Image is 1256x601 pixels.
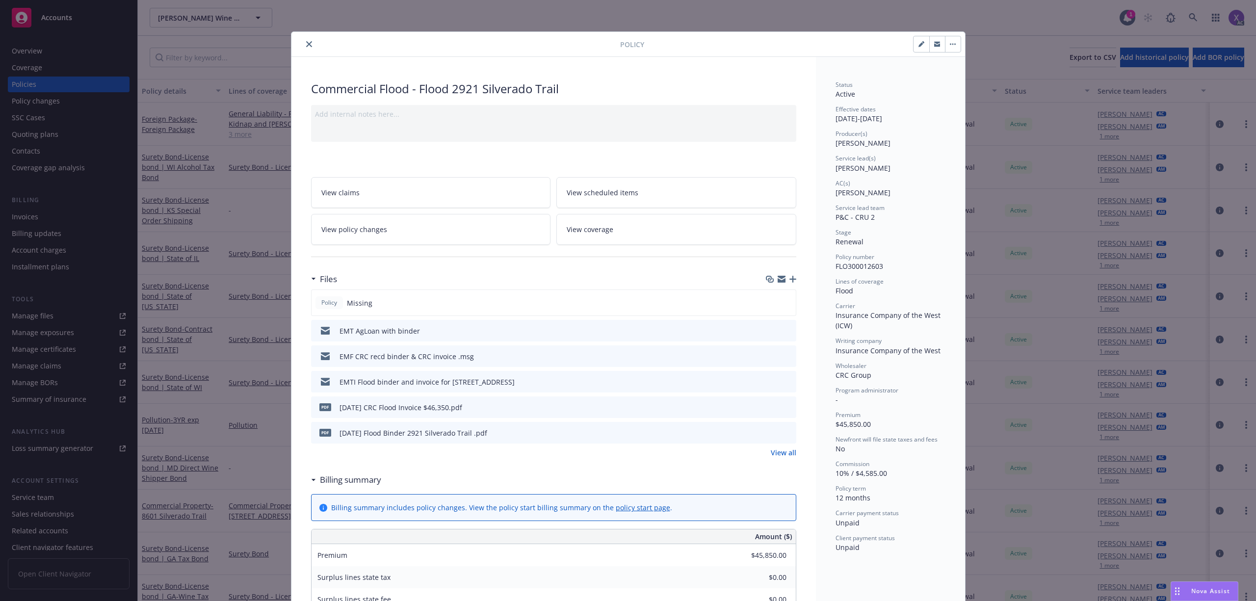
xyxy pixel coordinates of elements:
div: [DATE] - [DATE] [836,105,945,124]
span: Service lead team [836,204,885,212]
span: $45,850.00 [836,419,871,429]
span: [PERSON_NAME] [836,163,890,173]
span: Nova Assist [1191,587,1230,595]
span: Unpaid [836,543,860,552]
span: Policy number [836,253,874,261]
span: pdf [319,429,331,436]
h3: Billing summary [320,473,381,486]
span: View coverage [567,224,613,235]
span: Premium [317,550,347,560]
button: download file [768,402,776,413]
span: Newfront will file state taxes and fees [836,435,938,444]
span: Carrier [836,302,855,310]
div: Drag to move [1171,582,1183,601]
div: [DATE] Flood Binder 2921 Silverado Trail .pdf [340,428,487,438]
div: Billing summary [311,473,381,486]
span: [PERSON_NAME] [836,138,890,148]
div: Commercial Flood - Flood 2921 Silverado Trail [311,80,796,97]
div: EMF CRC recd binder & CRC invoice .msg [340,351,474,362]
div: Files [311,273,337,286]
span: Writing company [836,337,882,345]
span: Wholesaler [836,362,866,370]
span: Unpaid [836,518,860,527]
span: Renewal [836,237,863,246]
span: Stage [836,228,851,236]
a: View coverage [556,214,796,245]
span: Amount ($) [755,531,792,542]
h3: Files [320,273,337,286]
button: download file [768,377,776,387]
span: - [836,395,838,404]
span: Premium [836,411,861,419]
button: preview file [784,402,792,413]
button: preview file [784,377,792,387]
span: CRC Group [836,370,871,380]
span: Policy term [836,484,866,493]
button: preview file [784,326,792,336]
span: Carrier payment status [836,509,899,517]
input: 0.00 [729,570,792,585]
a: View policy changes [311,214,551,245]
button: download file [768,428,776,438]
span: No [836,444,845,453]
span: AC(s) [836,179,850,187]
span: Commission [836,460,869,468]
a: View all [771,447,796,458]
button: download file [768,351,776,362]
span: Client payment status [836,534,895,542]
span: FLO300012603 [836,261,883,271]
span: Missing [347,298,372,308]
button: download file [768,326,776,336]
span: pdf [319,403,331,411]
span: Status [836,80,853,89]
span: 10% / $4,585.00 [836,469,887,478]
div: EMT AgLoan with binder [340,326,420,336]
span: Surplus lines state tax [317,573,391,582]
span: Effective dates [836,105,876,113]
span: Policy [620,39,644,50]
div: Billing summary includes policy changes. View the policy start billing summary on the . [331,502,672,513]
span: Service lead(s) [836,154,876,162]
a: View scheduled items [556,177,796,208]
input: 0.00 [729,548,792,563]
span: Lines of coverage [836,277,884,286]
span: P&C - CRU 2 [836,212,875,222]
span: Program administrator [836,386,898,394]
div: [DATE] CRC Flood Invoice $46,350.pdf [340,402,462,413]
button: preview file [784,428,792,438]
span: Policy [319,298,339,307]
span: View policy changes [321,224,387,235]
span: View scheduled items [567,187,638,198]
div: Add internal notes here... [315,109,792,119]
span: [PERSON_NAME] [836,188,890,197]
span: View claims [321,187,360,198]
span: Insurance Company of the West (ICW) [836,311,942,330]
span: 12 months [836,493,870,502]
span: Active [836,89,855,99]
button: preview file [784,351,792,362]
span: Producer(s) [836,130,867,138]
span: Insurance Company of the West [836,346,941,355]
a: policy start page [616,503,670,512]
span: Flood [836,286,853,295]
div: EMTI Flood binder and invoice for [STREET_ADDRESS] [340,377,515,387]
button: Nova Assist [1171,581,1238,601]
a: View claims [311,177,551,208]
button: close [303,38,315,50]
